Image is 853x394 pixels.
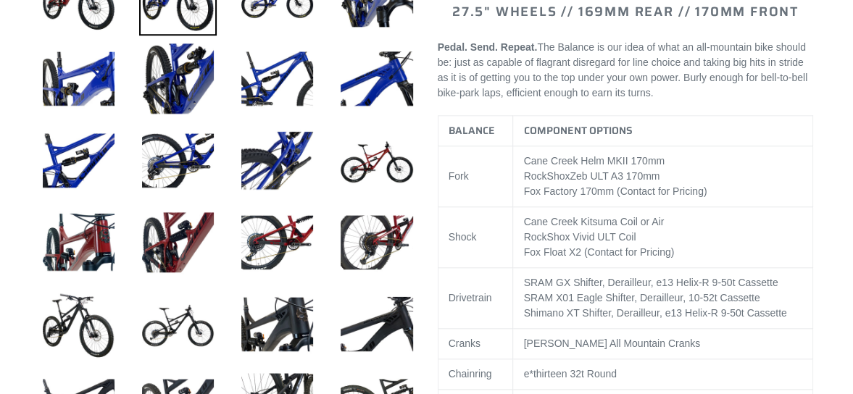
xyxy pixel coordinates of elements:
h2: 27.5" WHEELS // 169MM REAR // 170MM FRONT [438,4,814,20]
img: Load image into Gallery viewer, BALANCE - Complete Bike [40,122,117,199]
img: Load image into Gallery viewer, BALANCE - Complete Bike [238,285,316,363]
img: Load image into Gallery viewer, BALANCE - Complete Bike [338,122,415,199]
th: COMPONENT OPTIONS [513,115,813,146]
img: Load image into Gallery viewer, BALANCE - Complete Bike [238,40,316,117]
td: Fork [438,146,513,206]
td: Cranks [438,328,513,359]
img: Load image into Gallery viewer, BALANCE - Complete Bike [238,122,316,199]
img: Load image into Gallery viewer, BALANCE - Complete Bike [338,204,415,281]
td: Shock [438,206,513,267]
p: Cane Creek Kitsuma Coil or Air RockShox Vivid ULT Coil Fox Float X2 (Contact for Pricing) [523,214,802,260]
td: RockShox mm Fox Factory 170mm (Contact for Pricing) [513,146,813,206]
img: Load image into Gallery viewer, BALANCE - Complete Bike [139,204,217,281]
td: e*thirteen 32t Round [513,359,813,389]
img: Load image into Gallery viewer, BALANCE - Complete Bike [40,285,117,363]
b: Pedal. Send. Repeat. [438,41,538,53]
th: BALANCE [438,115,513,146]
td: Drivetrain [438,267,513,328]
span: Cane Creek Helm MKII 170mm [523,155,665,167]
img: Load image into Gallery viewer, BALANCE - Complete Bike [139,40,217,117]
img: Load image into Gallery viewer, BALANCE - Complete Bike [338,285,415,363]
img: Load image into Gallery viewer, BALANCE - Complete Bike [139,285,217,363]
img: Load image into Gallery viewer, BALANCE - Complete Bike [40,40,117,117]
td: SRAM GX Shifter, Derailleur, e13 Helix-R 9-50t Cassette SRAM X01 Eagle Shifter, Derailleur, 10-52... [513,267,813,328]
td: [PERSON_NAME] All Mountain Cranks [513,328,813,359]
span: Zeb ULT A3 170 [570,170,643,182]
img: Load image into Gallery viewer, BALANCE - Complete Bike [238,204,316,281]
img: Load image into Gallery viewer, BALANCE - Complete Bike [40,204,117,281]
img: Load image into Gallery viewer, BALANCE - Complete Bike [338,40,415,117]
img: Load image into Gallery viewer, BALANCE - Complete Bike [139,122,217,199]
td: Chainring [438,359,513,389]
p: The Balance is our idea of what an all-mountain bike should be: just as capable of flagrant disre... [438,40,814,101]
